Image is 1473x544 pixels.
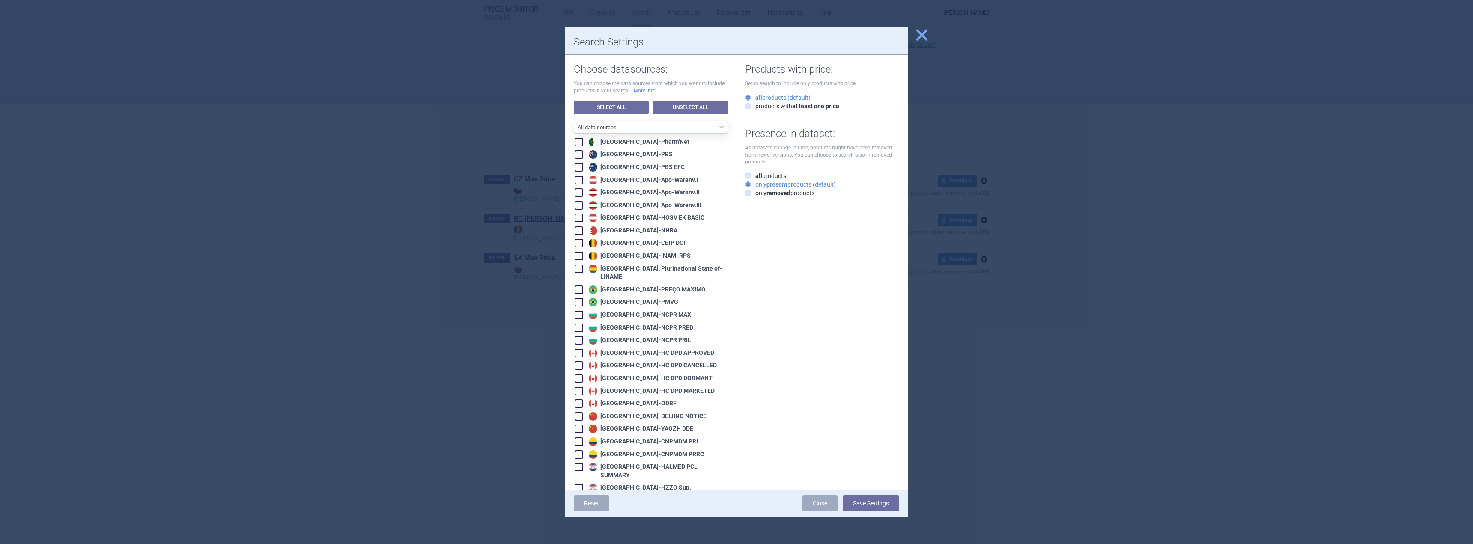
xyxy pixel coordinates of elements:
[745,102,839,110] label: products with
[589,349,597,357] img: Canada
[587,361,717,370] div: [GEOGRAPHIC_DATA] - HC DPD CANCELLED
[587,150,673,159] div: [GEOGRAPHIC_DATA] - PBS
[587,399,677,408] div: [GEOGRAPHIC_DATA] - ODBF
[587,484,691,492] div: [GEOGRAPHIC_DATA] - HZZO Sup.
[589,214,597,222] img: Austria
[589,450,597,459] img: Colombia
[587,298,678,306] div: [GEOGRAPHIC_DATA] - PMVG
[766,190,790,196] strong: removed
[574,495,609,511] a: Reset
[587,176,698,184] div: [GEOGRAPHIC_DATA] - Apo-Warenv.I
[589,387,597,395] img: Canada
[587,349,714,357] div: [GEOGRAPHIC_DATA] - HC DPD APPROVED
[589,324,597,332] img: Bulgaria
[792,103,839,110] strong: at least one price
[745,180,836,189] label: only products (default)
[587,463,728,479] div: [GEOGRAPHIC_DATA] - HALMED PCL SUMMARY
[653,101,728,114] a: Unselect All
[745,172,786,180] label: products
[587,239,685,247] div: [GEOGRAPHIC_DATA] - CBIP DCI
[574,101,649,114] a: Select All
[589,150,597,159] img: Australia
[574,63,728,76] h1: Choose datasources:
[589,399,597,408] img: Canada
[589,311,597,319] img: Bulgaria
[755,94,762,101] strong: all
[589,463,597,471] img: Croatia
[589,252,597,260] img: Belgium
[589,176,597,184] img: Austria
[587,201,701,210] div: [GEOGRAPHIC_DATA] - Apo-Warenv.III
[843,495,899,511] button: Save Settings
[574,36,899,48] h1: Search Settings
[589,412,597,421] img: China
[587,285,706,294] div: [GEOGRAPHIC_DATA] - PREÇO MÁXIMO
[589,425,597,433] img: China
[745,93,811,102] label: products (default)
[574,80,728,95] p: You can choose the data sources from which you want to include products in your search.
[589,298,597,306] img: Brazil
[587,311,691,319] div: [GEOGRAPHIC_DATA] - NCPR MAX
[634,87,657,95] a: More info.
[589,285,597,294] img: Brazil
[587,226,677,235] div: [GEOGRAPHIC_DATA] - NHRA
[587,336,691,345] div: [GEOGRAPHIC_DATA] - NCPR PRIL
[745,63,899,76] h1: Products with price:
[589,374,597,383] img: Canada
[589,437,597,446] img: Colombia
[587,425,693,433] div: [GEOGRAPHIC_DATA] - YAOZH DDE
[587,188,700,197] div: [GEOGRAPHIC_DATA] - Apo-Warenv.II
[587,265,728,281] div: [GEOGRAPHIC_DATA], Plurinational State of - LINAME
[745,128,899,140] h1: Presence in dataset:
[587,138,689,146] div: [GEOGRAPHIC_DATA] - Pharm'Net
[589,265,597,273] img: Bolivia, Plurinational State of
[587,374,713,383] div: [GEOGRAPHIC_DATA] - HC DPD DORMANT
[589,188,597,197] img: Austria
[766,181,787,188] strong: present
[745,80,899,87] p: Setup search to include only products with price:
[589,163,597,172] img: Australia
[587,437,698,446] div: [GEOGRAPHIC_DATA] - CNPMDM PRI
[587,387,715,395] div: [GEOGRAPHIC_DATA] - HC DPD MARKETED
[587,163,685,172] div: [GEOGRAPHIC_DATA] - PBS EFC
[589,336,597,345] img: Bulgaria
[589,226,597,235] img: Bahrain
[589,484,597,492] img: Croatia
[589,361,597,370] img: Canada
[802,495,838,511] a: Close
[745,144,899,166] p: As datasets change in time, products might have been removed from newer versions. You can choose ...
[745,189,814,197] label: only products
[589,239,597,247] img: Belgium
[589,201,597,210] img: Austria
[755,172,762,179] strong: all
[589,138,597,146] img: Algeria
[587,252,691,260] div: [GEOGRAPHIC_DATA] - INAMI RPS
[587,214,704,222] div: [GEOGRAPHIC_DATA] - HOSV EK BASIC
[587,412,707,421] div: [GEOGRAPHIC_DATA] - BEIJING NOTICE
[587,324,693,332] div: [GEOGRAPHIC_DATA] - NCPR PRED
[587,450,704,459] div: [GEOGRAPHIC_DATA] - CNPMDM PRRC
